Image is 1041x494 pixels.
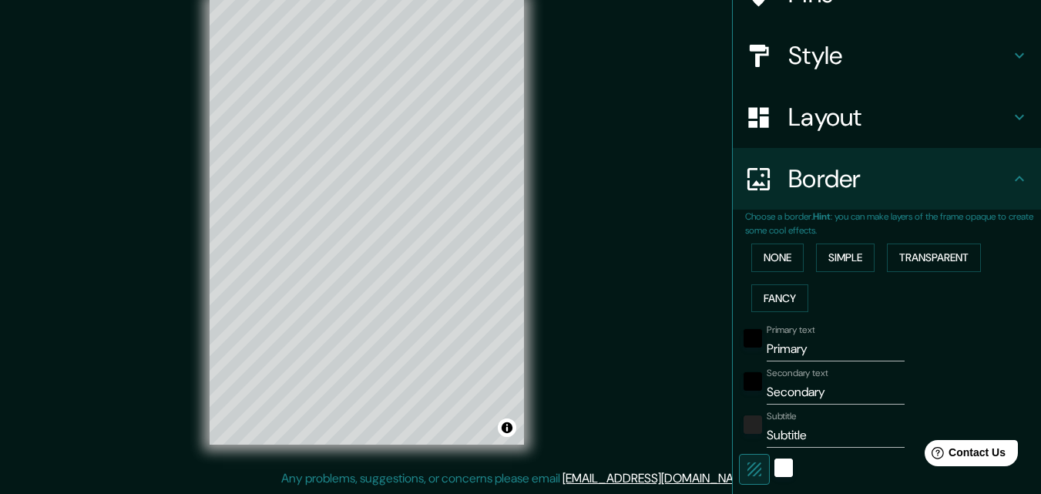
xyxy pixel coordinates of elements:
[788,102,1010,133] h4: Layout
[767,410,797,423] label: Subtitle
[767,367,828,380] label: Secondary text
[733,86,1041,148] div: Layout
[733,25,1041,86] div: Style
[788,40,1010,71] h4: Style
[733,148,1041,210] div: Border
[744,329,762,348] button: black
[498,418,516,437] button: Toggle attribution
[788,163,1010,194] h4: Border
[904,434,1024,477] iframe: Help widget launcher
[816,244,875,272] button: Simple
[744,372,762,391] button: black
[774,459,793,477] button: white
[744,415,762,434] button: color-222222
[281,469,755,488] p: Any problems, suggestions, or concerns please email .
[562,470,753,486] a: [EMAIL_ADDRESS][DOMAIN_NAME]
[813,210,831,223] b: Hint
[751,284,808,313] button: Fancy
[767,324,814,337] label: Primary text
[887,244,981,272] button: Transparent
[745,210,1041,237] p: Choose a border. : you can make layers of the frame opaque to create some cool effects.
[751,244,804,272] button: None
